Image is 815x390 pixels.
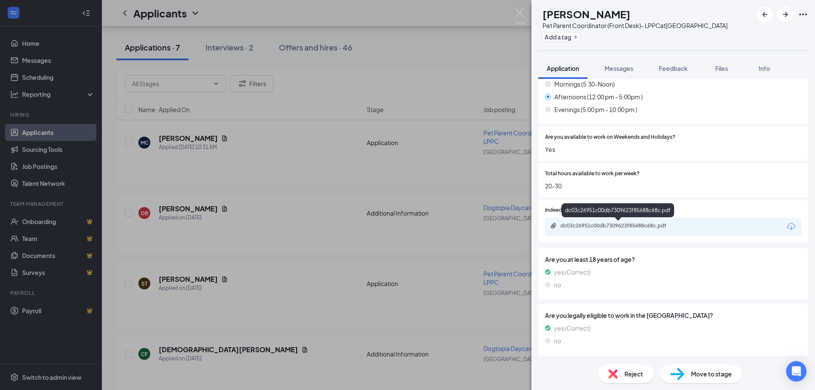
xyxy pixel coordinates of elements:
svg: Ellipses [798,9,808,20]
button: ArrowLeftNew [757,7,773,22]
span: Are you available to work on Weekends and Holidays? [545,133,675,141]
span: Mornings (5:30-Noon) [554,79,615,89]
div: dc03c26951c00db7309623f85688c68c.pdf [560,222,679,229]
span: Move to stage [691,369,732,379]
span: Total hours available to work per week? [545,170,640,178]
span: 20-30 [545,181,801,191]
h1: [PERSON_NAME] [542,7,630,21]
span: Application [547,65,579,72]
svg: Paperclip [550,222,557,229]
button: ArrowRight [778,7,793,22]
a: Paperclipdc03c26951c00db7309623f85688c68c.pdf [550,222,688,230]
span: Indeed Resume [545,206,582,214]
div: Open Intercom Messenger [786,361,807,382]
svg: ArrowRight [780,9,790,20]
button: PlusAdd a tag [542,32,580,41]
span: Afternoons (12:00 pm - 5:00pm ) [554,92,643,101]
span: Reject [624,369,643,379]
span: yes (Correct) [554,267,590,277]
div: Pet Parent Coordinator (Front Desk)- LPPC at [GEOGRAPHIC_DATA] [542,21,728,30]
span: yes (Correct) [554,323,590,333]
span: Evenings (5:00 pm - 10:00 pm ) [554,105,637,114]
span: Feedback [659,65,688,72]
svg: Download [786,222,796,232]
div: dc03c26951c00db7309623f85688c68c.pdf [562,203,674,217]
svg: Plus [573,34,578,39]
span: no [554,336,561,345]
span: no [554,280,561,289]
span: Messages [604,65,633,72]
span: Are you at least 18 years of age? [545,255,801,264]
span: Files [715,65,728,72]
span: Yes [545,145,801,154]
svg: ArrowLeftNew [760,9,770,20]
span: Info [759,65,770,72]
span: Are you legally eligible to work in the [GEOGRAPHIC_DATA]? [545,311,801,320]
